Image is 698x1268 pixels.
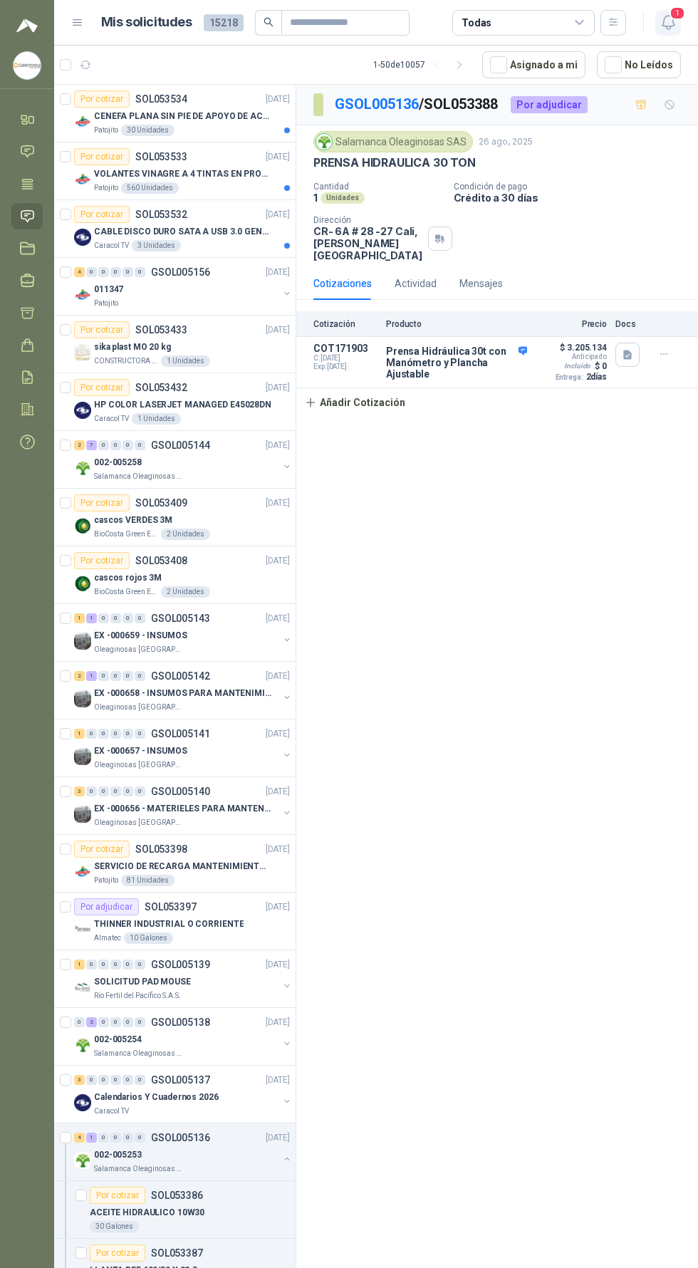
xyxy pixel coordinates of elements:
[94,1148,142,1162] p: 002-005253
[74,729,85,739] div: 1
[151,729,210,739] p: GSOL005141
[98,1075,109,1085] div: 0
[135,94,187,104] p: SOL053534
[313,354,377,363] span: C: [DATE]
[14,52,41,79] img: Company Logo
[313,319,377,329] p: Cotización
[86,960,97,970] div: 0
[94,182,118,194] p: Patojito
[74,956,293,1002] a: 1 0 0 0 0 0 GSOL005139[DATE] Company LogoSOLICITUD PAD MOUSERio Fertil del Pacífico S.A.S.
[266,439,290,452] p: [DATE]
[335,95,419,113] a: GSOL005136
[615,319,644,329] p: Docs
[151,1017,210,1027] p: GSOL005138
[266,1131,290,1145] p: [DATE]
[98,267,109,277] div: 0
[386,319,527,329] p: Producto
[132,240,181,251] div: 3 Unidades
[266,1074,290,1087] p: [DATE]
[94,355,158,367] p: CONSTRUCTORA GRUPO FIP
[313,155,476,170] p: PRENSA HIDRAULICA 30 TON
[74,960,85,970] div: 1
[110,613,121,623] div: 0
[94,918,244,931] p: THINNER INDUSTRIAL O CORRIENTE
[98,671,109,681] div: 0
[98,729,109,739] div: 0
[94,702,184,713] p: Oleaginosas [GEOGRAPHIC_DATA][PERSON_NAME]
[74,459,91,477] img: Company Logo
[597,51,681,78] button: No Leídos
[90,1221,139,1232] div: 30 Galones
[94,802,271,816] p: EX -000656 - MATERIELES PARA MANTENIMIENTO MECANIC
[266,381,290,395] p: [DATE]
[266,554,290,568] p: [DATE]
[151,440,210,450] p: GSOL005144
[135,1075,145,1085] div: 0
[74,667,293,713] a: 2 1 0 0 0 0 GSOL005142[DATE] Company LogoEX -000658 - INSUMOS PARA MANTENIMIENTO MECANICOOleagino...
[94,586,158,598] p: BioCosta Green Energy S.A.S
[54,1181,296,1239] a: Por cotizarSOL053386ACEITE HIDRAULICO 10W3030 Galones
[110,786,121,796] div: 0
[313,182,442,192] p: Cantidad
[135,325,187,335] p: SOL053433
[54,489,296,546] a: Por cotizarSOL053409[DATE] Company Logocascos VERDES 3MBioCosta Green Energy S.A.S2 Unidades
[74,1071,293,1117] a: 3 0 0 0 0 0 GSOL005137[DATE] Company LogoCalendarios Y Cuadernos 2026Caracol TV
[561,360,593,372] div: Incluido
[266,266,290,279] p: [DATE]
[74,863,91,880] img: Company Logo
[74,440,85,450] div: 2
[313,225,422,261] p: CR- 6A # 28 -27 Cali , [PERSON_NAME][GEOGRAPHIC_DATA]
[86,1133,97,1143] div: 1
[266,150,290,164] p: [DATE]
[74,344,91,361] img: Company Logo
[135,1017,145,1027] div: 0
[511,96,588,113] div: Por adjudicar
[266,93,290,106] p: [DATE]
[123,960,133,970] div: 0
[74,1017,85,1027] div: 0
[94,644,184,655] p: Oleaginosas [GEOGRAPHIC_DATA][PERSON_NAME]
[94,629,187,643] p: EX -000659 - INSUMOS
[135,440,145,450] div: 0
[94,1033,142,1046] p: 002-005254
[94,759,184,771] p: Oleaginosas [GEOGRAPHIC_DATA][PERSON_NAME]
[572,353,607,360] p: Anticipado
[264,17,274,27] span: search
[94,1091,219,1104] p: Calendarios Y Cuadernos 2026
[101,12,192,33] h1: Mis solicitudes
[74,113,91,130] img: Company Logo
[313,131,473,152] div: Salamanca Oleaginosas SAS
[94,975,191,989] p: SOLICITUD PAD MOUSE
[110,960,121,970] div: 0
[110,1133,121,1143] div: 0
[313,276,372,291] div: Cotizaciones
[74,552,130,569] div: Por cotizar
[74,748,91,765] img: Company Logo
[313,343,377,354] p: COT171903
[94,744,187,758] p: EX -000657 - INSUMOS
[74,783,293,828] a: 3 0 0 0 0 0 GSOL005140[DATE] Company LogoEX -000656 - MATERIELES PARA MANTENIMIENTO MECANICOleagi...
[74,379,130,396] div: Por cotizar
[123,1075,133,1085] div: 0
[74,898,139,915] div: Por adjudicar
[124,932,173,944] div: 10 Galones
[395,276,437,291] div: Actividad
[74,633,91,650] img: Company Logo
[74,921,91,938] img: Company Logo
[54,85,296,142] a: Por cotizarSOL053534[DATE] Company LogoCENEFA PLANA SIN PIE DE APOYO DE ACUERDO A LA IMAGEN ADJUN...
[94,398,271,412] p: HP COLOR LASERJET MANAGED E45028DN
[94,225,271,239] p: CABLE DISCO DURO SATA A USB 3.0 GENERICO
[54,316,296,373] a: Por cotizarSOL053433[DATE] Company Logosika plast MO 20 kgCONSTRUCTORA GRUPO FIP1 Unidades
[161,586,210,598] div: 2 Unidades
[132,413,181,425] div: 1 Unidades
[86,786,97,796] div: 0
[151,786,210,796] p: GSOL005140
[74,610,293,655] a: 1 1 0 0 0 0 GSOL005143[DATE] Company LogoEX -000659 - INSUMOSOleaginosas [GEOGRAPHIC_DATA][PERSON...
[454,192,692,204] p: Crédito a 30 días
[313,192,318,204] p: 1
[86,440,97,450] div: 7
[94,341,171,354] p: sika plast MO 20 kg
[94,817,184,828] p: Oleaginosas [GEOGRAPHIC_DATA][PERSON_NAME]
[74,1075,85,1085] div: 3
[98,960,109,970] div: 0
